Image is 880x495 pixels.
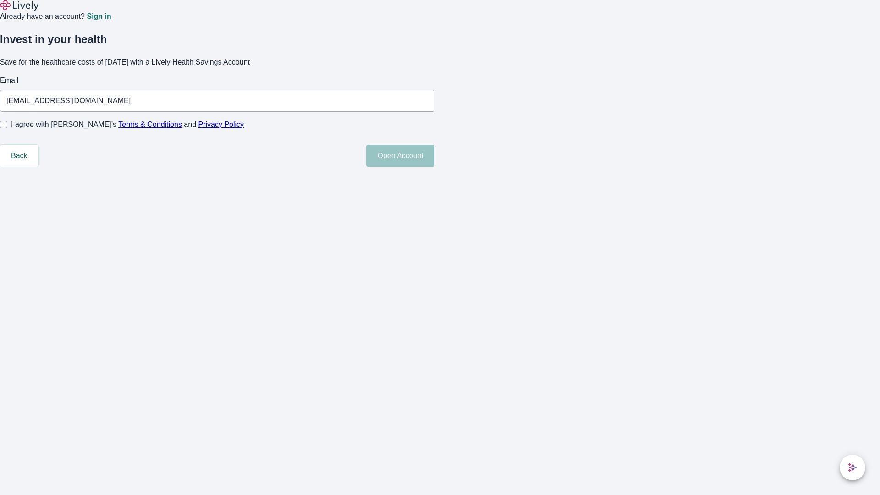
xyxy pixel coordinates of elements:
a: Terms & Conditions [118,121,182,128]
a: Sign in [87,13,111,20]
a: Privacy Policy [198,121,244,128]
svg: Lively AI Assistant [848,463,857,472]
button: chat [840,455,865,480]
span: I agree with [PERSON_NAME]’s and [11,119,244,130]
